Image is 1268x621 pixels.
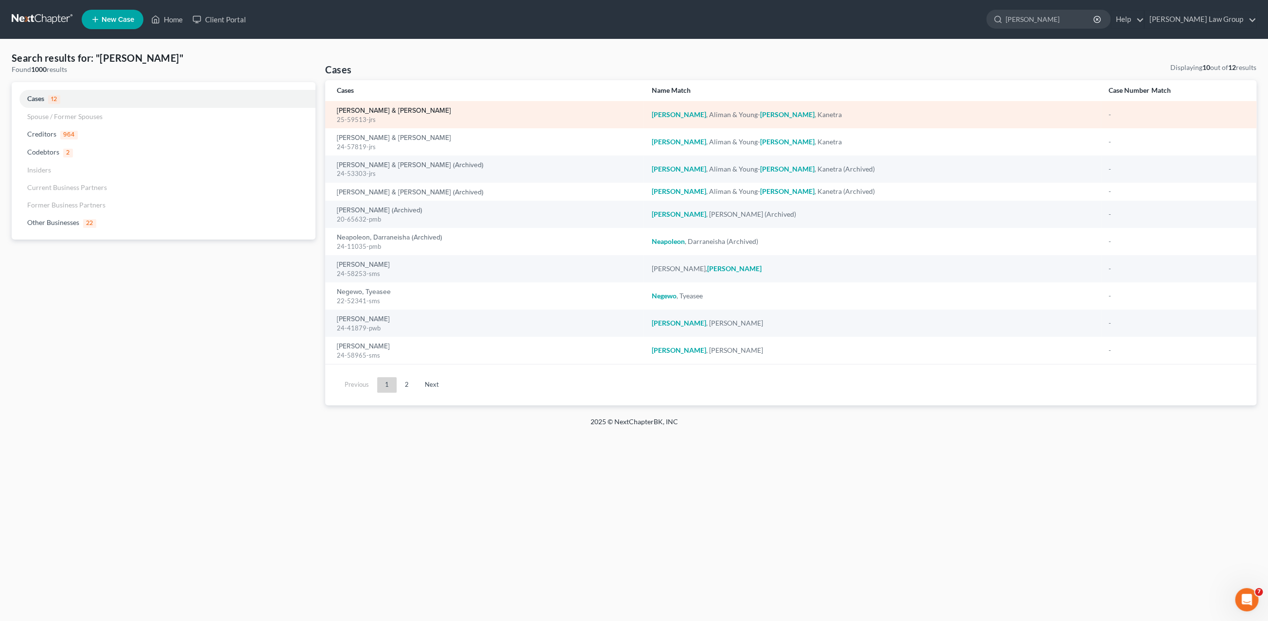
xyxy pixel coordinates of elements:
em: [PERSON_NAME] [760,110,814,119]
iframe: Intercom live chat [1235,588,1258,611]
div: 2025 © NextChapterBK, INC [357,417,911,434]
em: [PERSON_NAME] [651,346,706,354]
em: Neapoleon [651,237,684,245]
div: 24-57819-jrs [337,142,636,152]
div: - [1109,209,1245,219]
a: Insiders [12,161,315,179]
a: Negewo, Tyeasee [337,289,391,295]
div: - [1109,137,1245,147]
div: , Darraneisha (Archived) [651,237,1093,246]
em: [PERSON_NAME] [651,319,706,327]
a: Client Portal [188,11,251,28]
div: - [1109,110,1245,120]
div: 24-53303-jrs [337,169,636,178]
div: 25-59513-jrs [337,115,636,124]
em: [PERSON_NAME] [760,165,814,173]
input: Search by name... [1006,10,1094,28]
a: [PERSON_NAME] & [PERSON_NAME] [337,135,451,141]
div: - [1109,187,1245,196]
a: Next [417,377,447,393]
em: [PERSON_NAME] [651,110,706,119]
div: 24-58965-sms [337,351,636,360]
em: [PERSON_NAME] [651,210,706,218]
div: - [1109,237,1245,246]
div: 24-11035-pmb [337,242,636,251]
a: Cases12 [12,90,315,108]
a: [PERSON_NAME] Law Group [1145,11,1256,28]
a: Help [1111,11,1144,28]
span: New Case [102,16,134,23]
strong: 12 [1228,63,1236,71]
em: [PERSON_NAME] [707,264,761,273]
a: 2 [397,377,417,393]
div: , [PERSON_NAME] (Archived) [651,209,1093,219]
a: Neapoleon, Darraneisha (Archived) [337,234,442,241]
div: [PERSON_NAME], [651,264,1093,274]
em: [PERSON_NAME] [651,138,706,146]
div: - [1109,291,1245,301]
a: [PERSON_NAME] [337,343,390,350]
span: Other Businesses [27,218,79,226]
a: 1 [377,377,397,393]
span: Spouse / Former Spouses [27,112,103,121]
div: , [PERSON_NAME] [651,345,1093,355]
div: 20-65632-pmb [337,215,636,224]
div: , Aliman & Young- , Kanetra (Archived) [651,164,1093,174]
div: , Aliman & Young- , Kanetra (Archived) [651,187,1093,196]
span: 22 [83,219,96,228]
div: - [1109,345,1245,355]
span: Codebtors [27,148,59,156]
em: Negewo [651,292,676,300]
strong: 10 [1202,63,1210,71]
div: 24-41879-pwb [337,324,636,333]
span: 964 [60,131,78,139]
a: [PERSON_NAME] [337,316,390,323]
span: Former Business Partners [27,201,105,209]
div: 24-58253-sms [337,269,636,278]
em: [PERSON_NAME] [760,138,814,146]
span: 7 [1255,588,1263,596]
h4: Cases [325,63,351,76]
a: Former Business Partners [12,196,315,214]
a: Codebtors2 [12,143,315,161]
a: [PERSON_NAME] & [PERSON_NAME] (Archived) [337,189,484,196]
div: 22-52341-sms [337,296,636,306]
a: Home [146,11,188,28]
em: [PERSON_NAME] [651,187,706,195]
div: - [1109,164,1245,174]
div: , [PERSON_NAME] [651,318,1093,328]
a: Other Businesses22 [12,214,315,232]
em: [PERSON_NAME] [651,165,706,173]
a: [PERSON_NAME] (Archived) [337,207,422,214]
span: 12 [48,95,60,104]
a: Current Business Partners [12,179,315,196]
a: Spouse / Former Spouses [12,108,315,125]
span: Creditors [27,130,56,138]
div: , Tyeasee [651,291,1093,301]
h4: Search results for: "[PERSON_NAME]" [12,51,315,65]
a: Creditors964 [12,125,315,143]
span: Cases [27,94,44,103]
span: Current Business Partners [27,183,107,191]
span: 2 [63,149,73,157]
th: Name Match [643,80,1101,101]
div: Displaying out of results [1170,63,1256,72]
a: [PERSON_NAME] & [PERSON_NAME] (Archived) [337,162,484,169]
div: , Aliman & Young- , Kanetra [651,137,1093,147]
em: [PERSON_NAME] [760,187,814,195]
th: Case Number Match [1101,80,1256,101]
span: Insiders [27,166,51,174]
div: - [1109,318,1245,328]
div: - [1109,264,1245,274]
div: , Aliman & Young- , Kanetra [651,110,1093,120]
a: [PERSON_NAME] & [PERSON_NAME] [337,107,451,114]
strong: 1000 [31,65,47,73]
div: Found results [12,65,315,74]
th: Cases [325,80,643,101]
a: [PERSON_NAME] [337,261,390,268]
